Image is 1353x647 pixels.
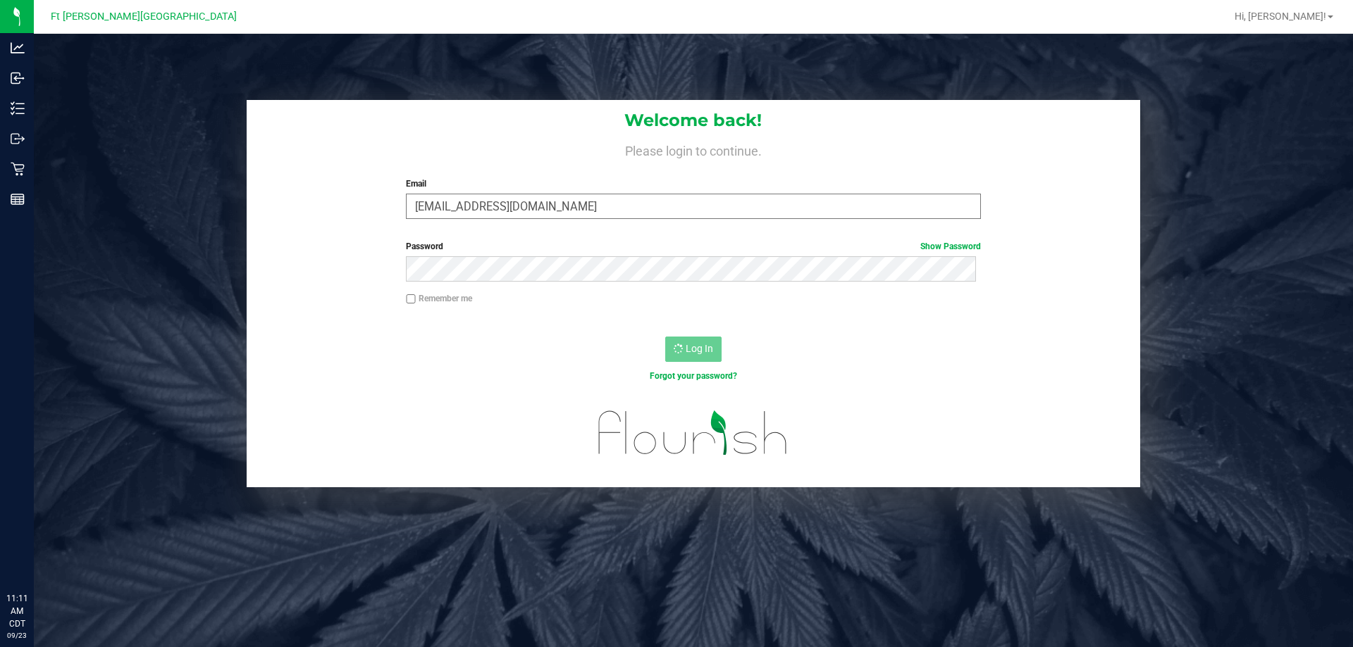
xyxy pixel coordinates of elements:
[920,241,981,251] a: Show Password
[406,241,443,251] span: Password
[650,371,737,381] a: Forgot your password?
[11,101,25,115] inline-svg: Inventory
[51,11,237,23] span: Ft [PERSON_NAME][GEOGRAPHIC_DATA]
[11,162,25,176] inline-svg: Retail
[247,141,1140,158] h4: Please login to continue.
[6,630,27,641] p: 09/23
[1235,11,1326,22] span: Hi, [PERSON_NAME]!
[11,41,25,55] inline-svg: Analytics
[11,71,25,85] inline-svg: Inbound
[406,292,472,305] label: Remember me
[247,111,1140,130] h1: Welcome back!
[686,343,713,354] span: Log In
[406,294,416,304] input: Remember me
[665,337,722,362] button: Log In
[406,177,980,190] label: Email
[11,132,25,146] inline-svg: Outbound
[11,192,25,206] inline-svg: Reports
[581,397,805,469] img: flourish_logo.svg
[6,592,27,630] p: 11:11 AM CDT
